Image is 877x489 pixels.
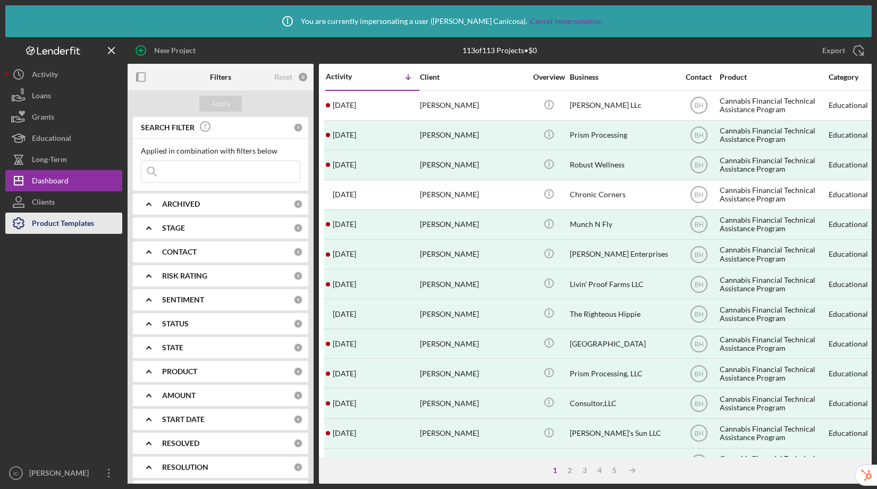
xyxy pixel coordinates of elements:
[720,181,826,209] div: Cannabis Financial Technical Assistance Program
[420,181,526,209] div: [PERSON_NAME]
[420,449,526,477] div: [PERSON_NAME]
[162,367,197,376] b: PRODUCT
[293,391,303,400] div: 0
[141,147,300,155] div: Applied in combination with filters below
[211,96,231,112] div: Apply
[420,210,526,239] div: [PERSON_NAME]
[420,151,526,179] div: [PERSON_NAME]
[720,91,826,120] div: Cannabis Financial Technical Assistance Program
[32,149,67,173] div: Long-Term
[570,181,676,209] div: Chronic Corners
[694,102,703,109] text: BH
[694,221,703,229] text: BH
[162,439,199,448] b: RESOLVED
[13,470,19,476] text: IC
[274,73,292,81] div: Reset
[141,123,195,132] b: SEARCH FILTER
[420,121,526,149] div: [PERSON_NAME]
[333,399,356,408] time: 2025-07-10 23:32
[5,191,122,213] button: Clients
[293,247,303,257] div: 0
[298,72,308,82] div: 0
[720,330,826,358] div: Cannabis Financial Technical Assistance Program
[5,213,122,234] button: Product Templates
[720,449,826,477] div: Cannabis Financial Technical Assistance Program
[694,191,703,199] text: BH
[720,270,826,298] div: Cannabis Financial Technical Assistance Program
[5,170,122,191] button: Dashboard
[694,340,703,348] text: BH
[293,367,303,376] div: 0
[333,161,356,169] time: 2025-08-05 17:36
[333,250,356,258] time: 2025-07-25 00:54
[694,310,703,318] text: BH
[694,162,703,169] text: BH
[570,330,676,358] div: [GEOGRAPHIC_DATA]
[570,73,676,81] div: Business
[420,359,526,387] div: [PERSON_NAME]
[32,128,71,151] div: Educational
[5,106,122,128] button: Grants
[607,466,622,475] div: 5
[5,462,122,484] button: IC[PERSON_NAME]
[720,121,826,149] div: Cannabis Financial Technical Assistance Program
[679,73,719,81] div: Contact
[720,389,826,417] div: Cannabis Financial Technical Assistance Program
[570,91,676,120] div: [PERSON_NAME] LLc
[162,224,185,232] b: STAGE
[420,240,526,268] div: [PERSON_NAME]
[210,73,231,81] b: Filters
[530,17,603,26] a: Cancel Impersonation
[293,295,303,305] div: 0
[162,343,183,352] b: STATE
[293,223,303,233] div: 0
[333,190,356,199] time: 2025-08-04 14:08
[333,280,356,289] time: 2025-07-24 12:39
[720,151,826,179] div: Cannabis Financial Technical Assistance Program
[293,319,303,328] div: 0
[32,213,94,237] div: Product Templates
[694,281,703,288] text: BH
[420,330,526,358] div: [PERSON_NAME]
[333,340,356,348] time: 2025-07-23 17:18
[720,210,826,239] div: Cannabis Financial Technical Assistance Program
[420,389,526,417] div: [PERSON_NAME]
[694,400,703,408] text: BH
[293,199,303,209] div: 0
[162,415,205,424] b: START DATE
[27,462,96,486] div: [PERSON_NAME]
[812,40,872,61] button: Export
[293,343,303,352] div: 0
[570,151,676,179] div: Robust Wellness
[694,132,703,139] text: BH
[293,439,303,448] div: 0
[5,85,122,106] a: Loans
[5,128,122,149] a: Educational
[162,391,196,400] b: AMOUNT
[570,449,676,477] div: Fat Ash Rolling Company LLC
[420,270,526,298] div: [PERSON_NAME]
[570,270,676,298] div: Livin' Proof Farms LLC
[420,73,526,81] div: Client
[274,8,603,35] div: You are currently impersonating a user ( [PERSON_NAME] Canicosa ).
[529,73,569,81] div: Overview
[293,462,303,472] div: 0
[420,300,526,328] div: [PERSON_NAME]
[293,415,303,424] div: 0
[462,46,537,55] div: 113 of 113 Projects • $0
[333,220,356,229] time: 2025-07-25 15:15
[5,64,122,85] a: Activity
[293,271,303,281] div: 0
[694,430,703,437] text: BH
[32,191,55,215] div: Clients
[128,40,206,61] button: New Project
[333,131,356,139] time: 2025-08-08 04:30
[570,300,676,328] div: The Righteous Hippie
[5,149,122,170] a: Long-Term
[577,466,592,475] div: 3
[32,170,69,194] div: Dashboard
[720,73,826,81] div: Product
